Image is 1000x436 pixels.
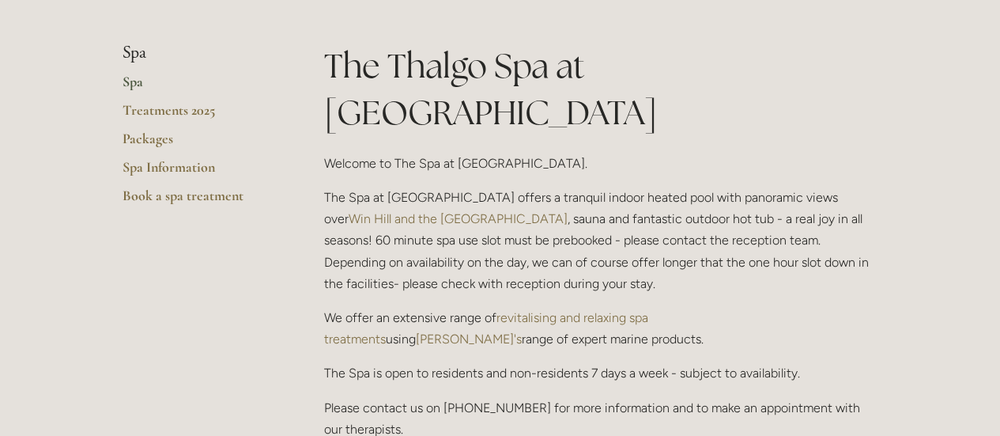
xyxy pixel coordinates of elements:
[324,187,878,294] p: The Spa at [GEOGRAPHIC_DATA] offers a tranquil indoor heated pool with panoramic views over , sau...
[349,211,568,226] a: Win Hill and the [GEOGRAPHIC_DATA]
[324,362,878,384] p: The Spa is open to residents and non-residents 7 days a week - subject to availability.
[123,101,274,130] a: Treatments 2025
[123,43,274,63] li: Spa
[123,187,274,215] a: Book a spa treatment
[324,307,878,350] p: We offer an extensive range of using range of expert marine products.
[123,130,274,158] a: Packages
[416,332,522,347] a: [PERSON_NAME]'s
[324,153,878,174] p: Welcome to The Spa at [GEOGRAPHIC_DATA].
[123,73,274,101] a: Spa
[123,158,274,187] a: Spa Information
[324,43,878,136] h1: The Thalgo Spa at [GEOGRAPHIC_DATA]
